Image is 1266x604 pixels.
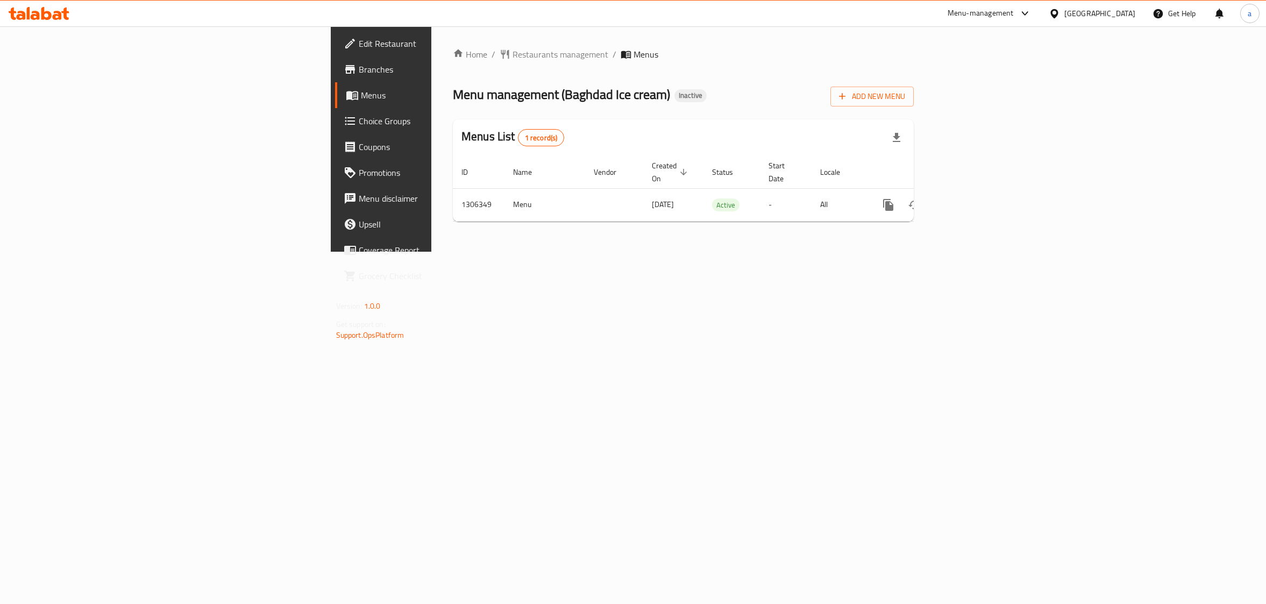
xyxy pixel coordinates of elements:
[504,188,585,221] td: Menu
[364,299,381,313] span: 1.0.0
[613,48,616,61] li: /
[359,115,534,127] span: Choice Groups
[518,129,565,146] div: Total records count
[652,197,674,211] span: [DATE]
[712,199,739,211] span: Active
[453,156,987,222] table: enhanced table
[839,90,905,103] span: Add New Menu
[335,82,542,108] a: Menus
[359,244,534,257] span: Coverage Report
[453,82,670,106] span: Menu management ( Baghdad Ice cream )
[820,166,854,179] span: Locale
[335,211,542,237] a: Upsell
[361,89,534,102] span: Menus
[760,188,812,221] td: -
[830,87,914,106] button: Add New Menu
[513,48,608,61] span: Restaurants management
[901,192,927,218] button: Change Status
[359,140,534,153] span: Coupons
[359,269,534,282] span: Grocery Checklist
[335,31,542,56] a: Edit Restaurant
[335,134,542,160] a: Coupons
[948,7,1014,20] div: Menu-management
[359,63,534,76] span: Branches
[335,56,542,82] a: Branches
[453,48,914,61] nav: breadcrumb
[336,328,404,342] a: Support.OpsPlatform
[359,218,534,231] span: Upsell
[335,237,542,263] a: Coverage Report
[769,159,799,185] span: Start Date
[359,37,534,50] span: Edit Restaurant
[884,125,909,151] div: Export file
[634,48,658,61] span: Menus
[812,188,867,221] td: All
[674,91,707,100] span: Inactive
[461,166,482,179] span: ID
[500,48,608,61] a: Restaurants management
[712,166,747,179] span: Status
[461,129,564,146] h2: Menus List
[359,192,534,205] span: Menu disclaimer
[518,133,564,143] span: 1 record(s)
[867,156,987,189] th: Actions
[359,166,534,179] span: Promotions
[336,317,386,331] span: Get support on:
[335,160,542,186] a: Promotions
[652,159,691,185] span: Created On
[513,166,546,179] span: Name
[335,108,542,134] a: Choice Groups
[1064,8,1135,19] div: [GEOGRAPHIC_DATA]
[876,192,901,218] button: more
[335,263,542,289] a: Grocery Checklist
[674,89,707,102] div: Inactive
[594,166,630,179] span: Vendor
[1248,8,1251,19] span: a
[335,186,542,211] a: Menu disclaimer
[336,299,362,313] span: Version:
[712,198,739,211] div: Active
